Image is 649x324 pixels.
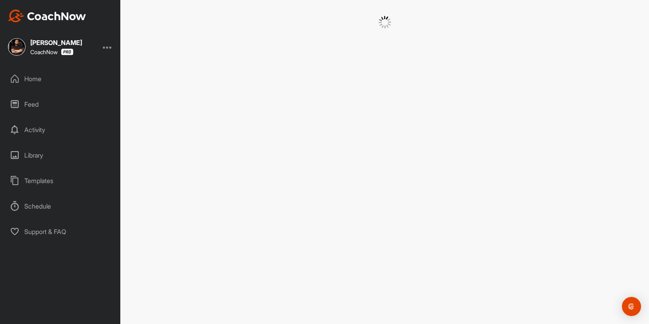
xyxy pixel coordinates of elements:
div: Library [4,145,117,165]
div: Schedule [4,196,117,216]
div: Feed [4,94,117,114]
img: CoachNow Pro [61,49,73,55]
div: Home [4,69,117,89]
div: Activity [4,120,117,140]
div: [PERSON_NAME] [30,39,82,46]
img: G6gVgL6ErOh57ABN0eRmCEwV0I4iEi4d8EwaPGI0tHgoAbU4EAHFLEQAh+QQFCgALACwIAA4AGAASAAAEbHDJSesaOCdk+8xg... [378,16,391,29]
img: CoachNow [8,10,86,22]
div: CoachNow [30,49,73,55]
div: Open Intercom Messenger [622,297,641,316]
div: Templates [4,171,117,191]
div: Support & FAQ [4,222,117,242]
img: square_e7f1524cf1e2191e5ad752e309cfe521.jpg [8,38,25,56]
